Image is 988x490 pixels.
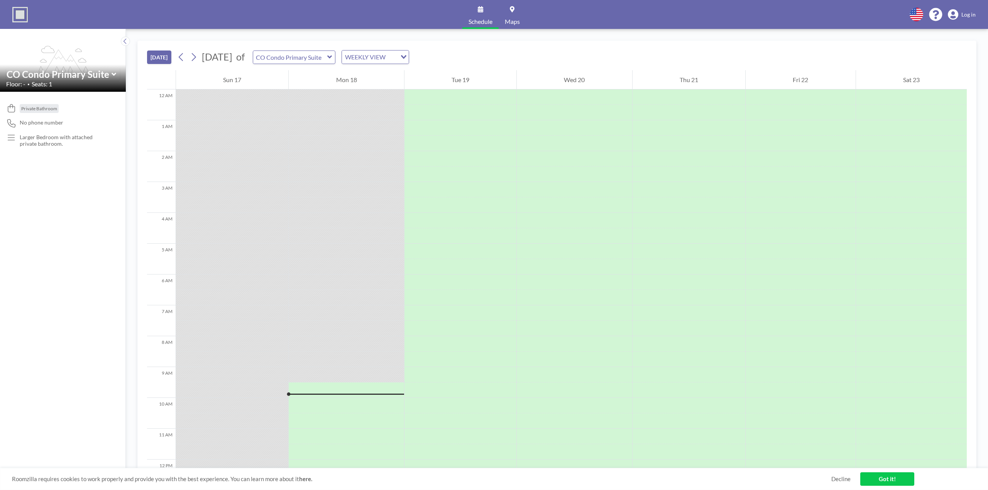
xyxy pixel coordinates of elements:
[147,367,176,398] div: 9 AM
[342,51,409,64] div: Search for option
[517,70,632,89] div: Wed 20
[469,19,492,25] span: Schedule
[948,9,976,20] a: Log in
[856,70,967,89] div: Sat 23
[6,80,25,88] span: Floor: -
[633,70,745,89] div: Thu 21
[299,475,312,482] a: here.
[343,52,387,62] span: WEEKLY VIEW
[12,7,28,22] img: organization-logo
[746,70,855,89] div: Fri 22
[147,429,176,460] div: 11 AM
[147,274,176,305] div: 6 AM
[831,475,851,483] a: Decline
[289,70,404,89] div: Mon 18
[147,120,176,151] div: 1 AM
[253,51,327,64] input: CO Condo Primary Suite
[7,69,112,80] input: CO Condo Primary Suite
[147,182,176,213] div: 3 AM
[32,80,52,88] span: Seats: 1
[20,134,110,147] p: Larger Bedroom with attached private bathroom.
[27,82,30,87] span: •
[20,119,63,126] span: No phone number
[388,52,396,62] input: Search for option
[961,11,976,18] span: Log in
[236,51,245,63] span: of
[202,51,232,62] span: [DATE]
[12,475,831,483] span: Roomzilla requires cookies to work properly and provide you with the best experience. You can lea...
[176,70,288,89] div: Sun 17
[21,106,57,111] span: Private Bathroom
[147,398,176,429] div: 10 AM
[404,70,516,89] div: Tue 19
[147,151,176,182] div: 2 AM
[147,336,176,367] div: 8 AM
[147,89,176,120] div: 12 AM
[147,244,176,274] div: 5 AM
[860,472,914,486] a: Got it!
[505,19,520,25] span: Maps
[147,305,176,336] div: 7 AM
[147,51,171,64] button: [DATE]
[147,213,176,244] div: 4 AM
